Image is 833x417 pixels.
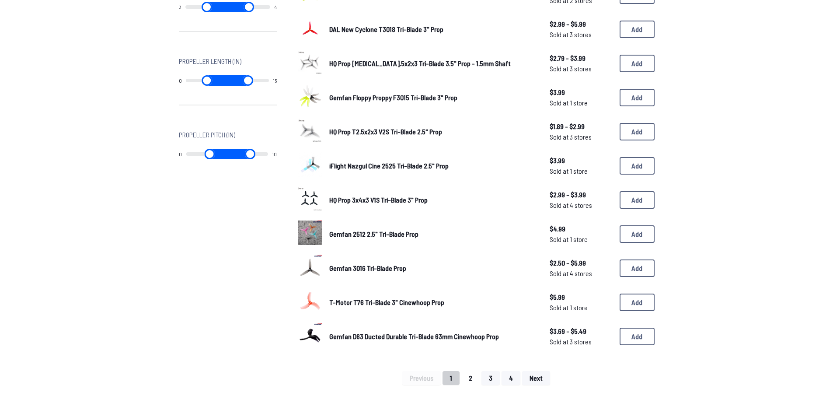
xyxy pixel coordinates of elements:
button: Add [620,259,655,277]
span: Sold at 4 stores [550,268,613,279]
span: Sold at 1 store [550,98,613,108]
span: Propeller Pitch (in) [179,130,235,140]
a: Gemfan 2512 2.5" Tri-Blade Prop [329,229,536,239]
span: $3.99 [550,87,613,98]
output: 0 [179,151,182,158]
a: image [298,50,322,77]
span: HQ Prop 3x4x3 V1S Tri-Blade 3" Prop [329,196,428,204]
img: image [298,118,322,143]
button: Add [620,191,655,209]
a: image [298,186,322,214]
output: 0 [179,77,182,84]
span: Sold at 4 stores [550,200,613,210]
span: Sold at 1 store [550,166,613,176]
span: $3.69 - $5.49 [550,326,613,336]
a: HQ Prop [MEDICAL_DATA].5x2x3 Tri-Blade 3.5" Prop - 1.5mm Shaft [329,58,536,69]
button: Add [620,123,655,140]
span: $2.99 - $3.99 [550,189,613,200]
img: image [298,221,322,245]
a: image [298,152,322,179]
a: image [298,289,322,316]
img: image [298,152,322,177]
button: Add [620,21,655,38]
a: T-Motor T76 Tri-Blade 3" Cinewhoop Prop [329,297,536,308]
a: HQ Prop T2.5x2x3 V2S Tri-Blade 2.5" Prop [329,126,536,137]
button: Add [620,225,655,243]
span: Sold at 3 stores [550,63,613,74]
img: image [298,186,322,211]
span: $4.99 [550,224,613,234]
a: image [298,16,322,43]
a: image [298,255,322,282]
img: image [298,255,322,279]
span: T-Motor T76 Tri-Blade 3" Cinewhoop Prop [329,298,444,306]
a: image [298,118,322,145]
button: 3 [481,371,500,385]
span: Sold at 3 stores [550,132,613,142]
span: Gemfan 2512 2.5" Tri-Blade Prop [329,230,418,238]
button: Add [620,328,655,345]
img: image [298,84,322,109]
span: $5.99 [550,292,613,302]
span: $2.79 - $3.99 [550,53,613,63]
a: iFlight Nazgul Cine 2525 Tri-Blade 2.5" Prop [329,161,536,171]
img: image [298,50,322,74]
span: Next [530,375,543,382]
button: Next [522,371,550,385]
a: Gemfan Floppy Proppy F3015 Tri-Blade 3" Prop [329,92,536,103]
span: $2.50 - $5.99 [550,258,613,268]
output: 3 [179,4,181,11]
span: Sold at 1 store [550,302,613,313]
img: image [298,16,322,40]
span: Sold at 3 stores [550,29,613,40]
span: iFlight Nazgul Cine 2525 Tri-Blade 2.5" Prop [329,161,449,170]
a: Gemfan D63 Ducted Durable Tri-Blade 63mm Cinewhoop Prop [329,331,536,342]
span: Sold at 3 stores [550,336,613,347]
span: DAL New Cyclone T3018 Tri-Blade 3" Prop [329,25,443,33]
output: 15 [273,77,277,84]
span: $2.99 - $5.99 [550,19,613,29]
button: Add [620,55,655,72]
span: HQ Prop T2.5x2x3 V2S Tri-Blade 2.5" Prop [329,127,442,136]
span: Gemfan D63 Ducted Durable Tri-Blade 63mm Cinewhoop Prop [329,332,499,340]
span: Gemfan 3016 Tri-Blade Prop [329,264,406,272]
span: HQ Prop [MEDICAL_DATA].5x2x3 Tri-Blade 3.5" Prop - 1.5mm Shaft [329,59,511,67]
button: 4 [502,371,520,385]
button: 1 [443,371,460,385]
output: 4 [274,4,277,11]
output: 10 [272,151,277,158]
span: Propeller Length (in) [179,56,241,67]
a: image [298,84,322,111]
span: $3.99 [550,155,613,166]
button: 2 [461,371,480,385]
button: Add [620,157,655,175]
a: Gemfan 3016 Tri-Blade Prop [329,263,536,273]
img: image [298,323,322,347]
button: Add [620,89,655,106]
img: image [298,289,322,313]
span: Sold at 1 store [550,234,613,245]
button: Add [620,294,655,311]
a: image [298,221,322,248]
a: image [298,323,322,350]
a: HQ Prop 3x4x3 V1S Tri-Blade 3" Prop [329,195,536,205]
a: DAL New Cyclone T3018 Tri-Blade 3" Prop [329,24,536,35]
span: $1.89 - $2.99 [550,121,613,132]
span: Gemfan Floppy Proppy F3015 Tri-Blade 3" Prop [329,93,457,102]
